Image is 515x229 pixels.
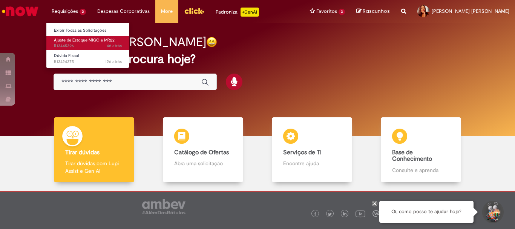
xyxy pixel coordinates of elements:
[216,8,259,17] div: Padroniza
[65,149,100,156] b: Tirar dúvidas
[54,43,122,49] span: R13445396
[283,160,340,167] p: Encontre ajuda
[366,117,475,183] a: Base de Conhecimento Consulte e aprenda
[1,4,40,19] img: ServiceNow
[46,26,129,35] a: Exibir Todas as Solicitações
[54,52,461,66] h2: O que você procura hoje?
[241,8,259,17] p: +GenAi
[328,212,332,216] img: logo_footer_twitter.png
[46,23,129,68] ul: Requisições
[184,5,204,17] img: click_logo_yellow_360x200.png
[80,9,86,15] span: 2
[339,9,345,15] span: 3
[52,8,78,15] span: Requisições
[107,43,122,49] span: 4d atrás
[372,210,379,217] img: logo_footer_workplace.png
[54,35,206,49] h2: Boa tarde, [PERSON_NAME]
[65,160,123,175] p: Tirar dúvidas com Lupi Assist e Gen Ai
[46,36,129,50] a: Aberto R13445396 : Ajuste de Estoque MIGO e MR22
[392,149,432,163] b: Base de Conhecimento
[105,59,122,65] time: 18/08/2025 11:35:50
[432,8,509,14] span: [PERSON_NAME] [PERSON_NAME]
[363,8,390,15] span: Rascunhos
[392,166,449,174] p: Consulte e aprenda
[46,52,129,66] a: Aberto R13424375 : Dúvida Fiscal
[343,212,347,217] img: logo_footer_linkedin.png
[283,149,322,156] b: Serviços de TI
[142,199,185,214] img: logo_footer_ambev_rotulo_gray.png
[316,8,337,15] span: Favoritos
[257,117,366,183] a: Serviços de TI Encontre ajuda
[206,37,217,48] img: happy-face.png
[97,8,150,15] span: Despesas Corporativas
[356,209,365,218] img: logo_footer_youtube.png
[149,117,257,183] a: Catálogo de Ofertas Abra uma solicitação
[40,117,149,183] a: Tirar dúvidas Tirar dúvidas com Lupi Assist e Gen Ai
[105,59,122,65] span: 12d atrás
[54,59,122,65] span: R13424375
[356,8,390,15] a: Rascunhos
[174,149,229,156] b: Catálogo de Ofertas
[54,37,115,43] span: Ajuste de Estoque MIGO e MR22
[379,201,474,223] div: Oi, como posso te ajudar hoje?
[481,201,504,223] button: Iniciar Conversa de Suporte
[54,53,79,58] span: Dúvida Fiscal
[161,8,173,15] span: More
[313,212,317,216] img: logo_footer_facebook.png
[174,160,231,167] p: Abra uma solicitação
[107,43,122,49] time: 25/08/2025 16:22:15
